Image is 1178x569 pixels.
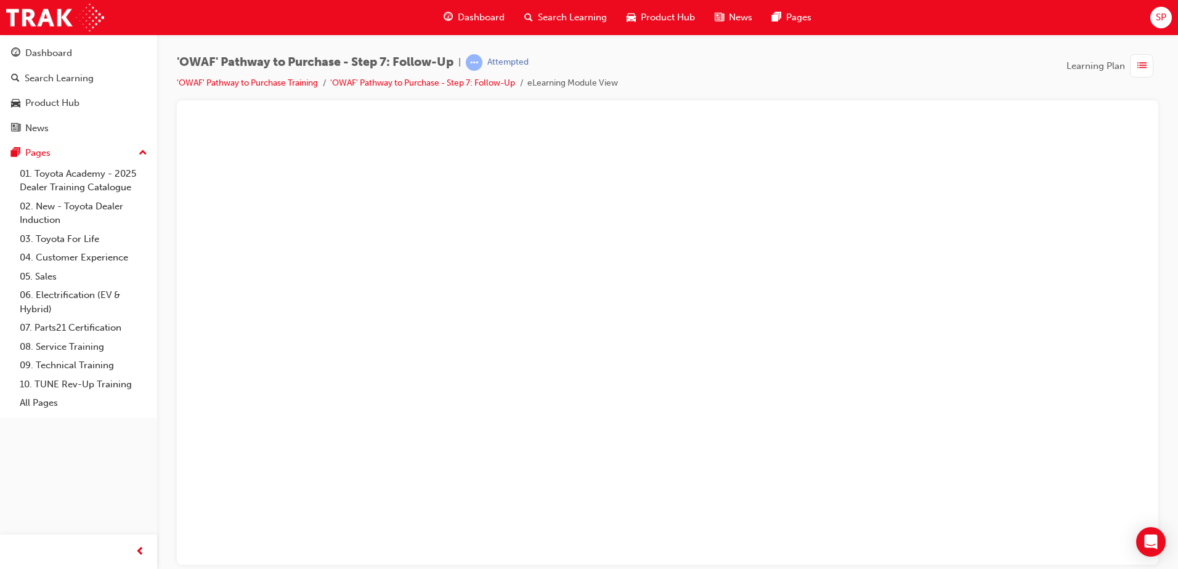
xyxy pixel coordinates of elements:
[11,73,20,84] span: search-icon
[15,248,152,267] a: 04. Customer Experience
[136,544,145,560] span: prev-icon
[139,145,147,161] span: up-icon
[15,197,152,230] a: 02. New - Toyota Dealer Induction
[5,42,152,65] a: Dashboard
[434,5,514,30] a: guage-iconDashboard
[1066,54,1158,78] button: Learning Plan
[15,164,152,197] a: 01. Toyota Academy - 2025 Dealer Training Catalogue
[6,4,104,31] img: Trak
[5,142,152,164] button: Pages
[641,10,695,25] span: Product Hub
[762,5,821,30] a: pages-iconPages
[177,78,318,88] a: 'OWAF' Pathway to Purchase Training
[15,375,152,394] a: 10. TUNE Rev-Up Training
[1136,527,1166,557] div: Open Intercom Messenger
[786,10,811,25] span: Pages
[177,55,453,70] span: 'OWAF' Pathway to Purchase - Step 7: Follow-Up
[1066,59,1125,73] span: Learning Plan
[458,55,461,70] span: |
[25,96,79,110] div: Product Hub
[1156,10,1166,25] span: SP
[444,10,453,25] span: guage-icon
[15,286,152,318] a: 06. Electrification (EV & Hybrid)
[5,67,152,90] a: Search Learning
[705,5,762,30] a: news-iconNews
[538,10,607,25] span: Search Learning
[524,10,533,25] span: search-icon
[729,10,752,25] span: News
[527,76,618,91] li: eLearning Module View
[25,146,51,160] div: Pages
[15,267,152,286] a: 05. Sales
[11,123,20,134] span: news-icon
[5,92,152,115] a: Product Hub
[11,148,20,159] span: pages-icon
[15,337,152,357] a: 08. Service Training
[715,10,724,25] span: news-icon
[25,121,49,135] div: News
[627,10,636,25] span: car-icon
[458,10,505,25] span: Dashboard
[1150,7,1172,28] button: SP
[15,230,152,249] a: 03. Toyota For Life
[5,117,152,140] a: News
[5,39,152,142] button: DashboardSearch LearningProduct HubNews
[15,318,152,337] a: 07. Parts21 Certification
[466,54,482,71] span: learningRecordVerb_ATTEMPT-icon
[25,71,94,86] div: Search Learning
[1137,59,1147,74] span: list-icon
[15,393,152,413] a: All Pages
[15,356,152,375] a: 09. Technical Training
[617,5,705,30] a: car-iconProduct Hub
[330,78,515,88] a: 'OWAF' Pathway to Purchase - Step 7: Follow-Up
[514,5,617,30] a: search-iconSearch Learning
[11,98,20,109] span: car-icon
[487,57,529,68] div: Attempted
[25,46,72,60] div: Dashboard
[11,48,20,59] span: guage-icon
[772,10,781,25] span: pages-icon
